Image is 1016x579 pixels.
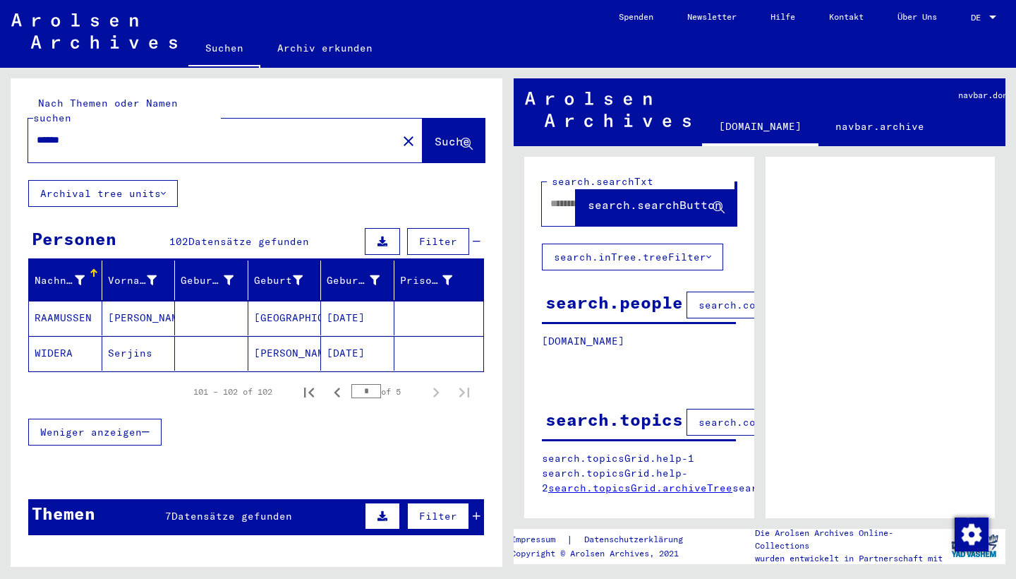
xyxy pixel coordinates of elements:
[28,180,178,207] button: Archival tree units
[181,269,251,292] div: Geburtsname
[576,182,737,226] button: search.searchButton
[351,385,422,398] div: of 5
[321,336,394,371] mat-cell: [DATE]
[698,299,863,311] span: search.columnFilter.filter
[407,228,469,255] button: Filter
[955,518,988,551] img: Zustimmung ändern
[394,261,484,300] mat-header-cell: Prisoner #
[102,336,176,371] mat-cell: Serjins
[548,482,732,494] a: search.topicsGrid.archiveTree
[400,273,453,288] div: Prisoner #
[108,273,157,288] div: Vorname
[400,269,471,292] div: Prisoner #
[102,301,176,335] mat-cell: [PERSON_NAME]
[687,292,875,318] button: search.columnFilter.filter
[29,336,102,371] mat-cell: WIDERA
[573,532,700,547] a: Datenschutzerklärung
[11,13,177,49] img: Arolsen_neg.svg
[254,273,303,288] div: Geburt‏
[755,552,944,565] p: wurden entwickelt in Partnerschaft mit
[818,109,941,143] a: navbar.archive
[260,31,389,65] a: Archiv erkunden
[35,269,102,292] div: Nachname
[33,97,178,124] mat-label: Nach Themen oder Namen suchen
[254,269,321,292] div: Geburt‏
[948,528,1001,563] img: yv_logo.png
[295,378,323,406] button: First page
[588,198,722,212] span: search.searchButton
[29,261,102,300] mat-header-cell: Nachname
[32,501,95,526] div: Themen
[545,289,683,315] div: search.people
[29,301,102,335] mat-cell: RAAMUSSEN
[248,336,322,371] mat-cell: [PERSON_NAME]
[181,273,234,288] div: Geburtsname
[511,532,700,547] div: |
[511,547,700,560] p: Copyright © Arolsen Archives, 2021
[971,13,986,23] span: DE
[188,235,309,248] span: Datensätze gefunden
[542,334,736,349] p: [DOMAIN_NAME]
[321,261,394,300] mat-header-cell: Geburtsdatum
[511,532,567,547] a: Impressum
[542,244,723,270] button: search.inTree.treeFilter
[188,31,260,68] a: Suchen
[755,527,944,552] p: Die Arolsen Archives Online-Collections
[32,226,116,251] div: Personen
[542,451,737,496] p: search.topicsGrid.help-1 search.topicsGrid.help-2 search.topicsGrid.manually.
[552,175,653,188] mat-label: search.searchTxt
[102,261,176,300] mat-header-cell: Vorname
[171,510,292,523] span: Datensätze gefunden
[248,301,322,335] mat-cell: [GEOGRAPHIC_DATA]
[698,416,863,429] span: search.columnFilter.filter
[702,109,818,146] a: [DOMAIN_NAME]
[248,261,322,300] mat-header-cell: Geburt‏
[321,301,394,335] mat-cell: [DATE]
[423,119,485,162] button: Suche
[545,407,683,432] div: search.topics
[108,269,175,292] div: Vorname
[419,510,457,523] span: Filter
[400,133,417,150] mat-icon: close
[169,235,188,248] span: 102
[165,510,171,523] span: 7
[435,134,470,148] span: Suche
[35,273,85,288] div: Nachname
[407,503,469,530] button: Filter
[450,378,478,406] button: Last page
[419,235,457,248] span: Filter
[687,409,875,436] button: search.columnFilter.filter
[323,378,351,406] button: Previous page
[422,378,450,406] button: Next page
[327,273,380,288] div: Geburtsdatum
[175,261,248,300] mat-header-cell: Geburtsname
[327,269,397,292] div: Geburtsdatum
[193,386,272,398] div: 101 – 102 of 102
[525,92,691,127] img: Arolsen_neg.svg
[40,426,142,438] span: Weniger anzeigen
[28,419,162,446] button: Weniger anzeigen
[394,126,423,155] button: Clear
